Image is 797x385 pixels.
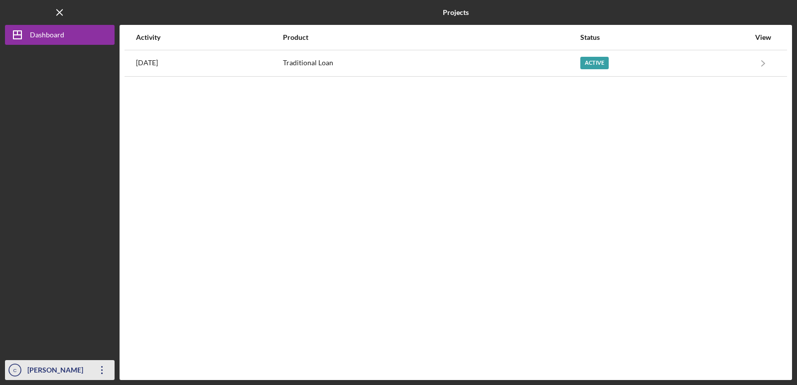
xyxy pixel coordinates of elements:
[580,57,609,69] div: Active
[25,360,90,383] div: [PERSON_NAME]
[136,33,282,41] div: Activity
[136,59,158,67] time: 2025-07-07 17:40
[283,51,579,76] div: Traditional Loan
[13,368,17,373] text: C
[283,33,579,41] div: Product
[5,360,115,380] button: C[PERSON_NAME]
[30,25,64,47] div: Dashboard
[580,33,750,41] div: Status
[751,33,776,41] div: View
[5,25,115,45] button: Dashboard
[443,8,469,16] b: Projects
